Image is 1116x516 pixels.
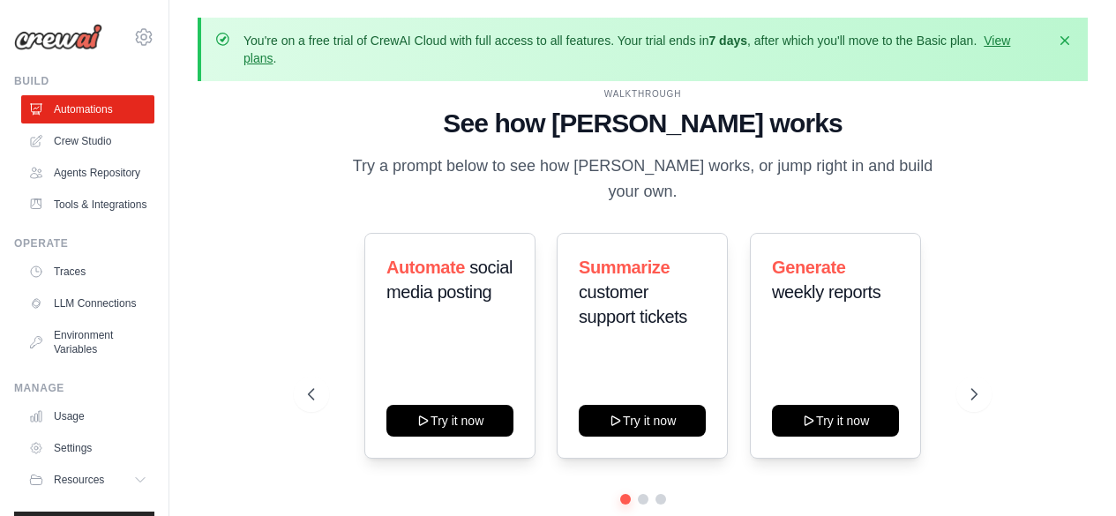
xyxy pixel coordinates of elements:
a: Agents Repository [21,159,154,187]
button: Try it now [579,405,706,437]
a: Usage [21,402,154,430]
span: Resources [54,473,104,487]
h1: See how [PERSON_NAME] works [308,108,977,139]
img: Logo [14,24,102,50]
a: Automations [21,95,154,123]
a: Traces [21,258,154,286]
p: Try a prompt below to see how [PERSON_NAME] works, or jump right in and build your own. [347,153,940,206]
span: Generate [772,258,846,277]
div: Build [14,74,154,88]
span: weekly reports [772,282,880,302]
a: LLM Connections [21,289,154,318]
button: Try it now [772,405,899,437]
div: Manage [14,381,154,395]
a: Tools & Integrations [21,191,154,219]
span: social media posting [386,258,513,302]
div: WALKTHROUGH [308,87,977,101]
span: Automate [386,258,465,277]
strong: 7 days [708,34,747,48]
div: Operate [14,236,154,251]
a: Crew Studio [21,127,154,155]
p: You're on a free trial of CrewAI Cloud with full access to all features. Your trial ends in , aft... [243,32,1045,67]
iframe: Chat Widget [1028,431,1116,516]
span: Summarize [579,258,670,277]
a: Settings [21,434,154,462]
span: customer support tickets [579,282,687,326]
div: Widget de chat [1028,431,1116,516]
button: Resources [21,466,154,494]
button: Try it now [386,405,513,437]
a: Environment Variables [21,321,154,363]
